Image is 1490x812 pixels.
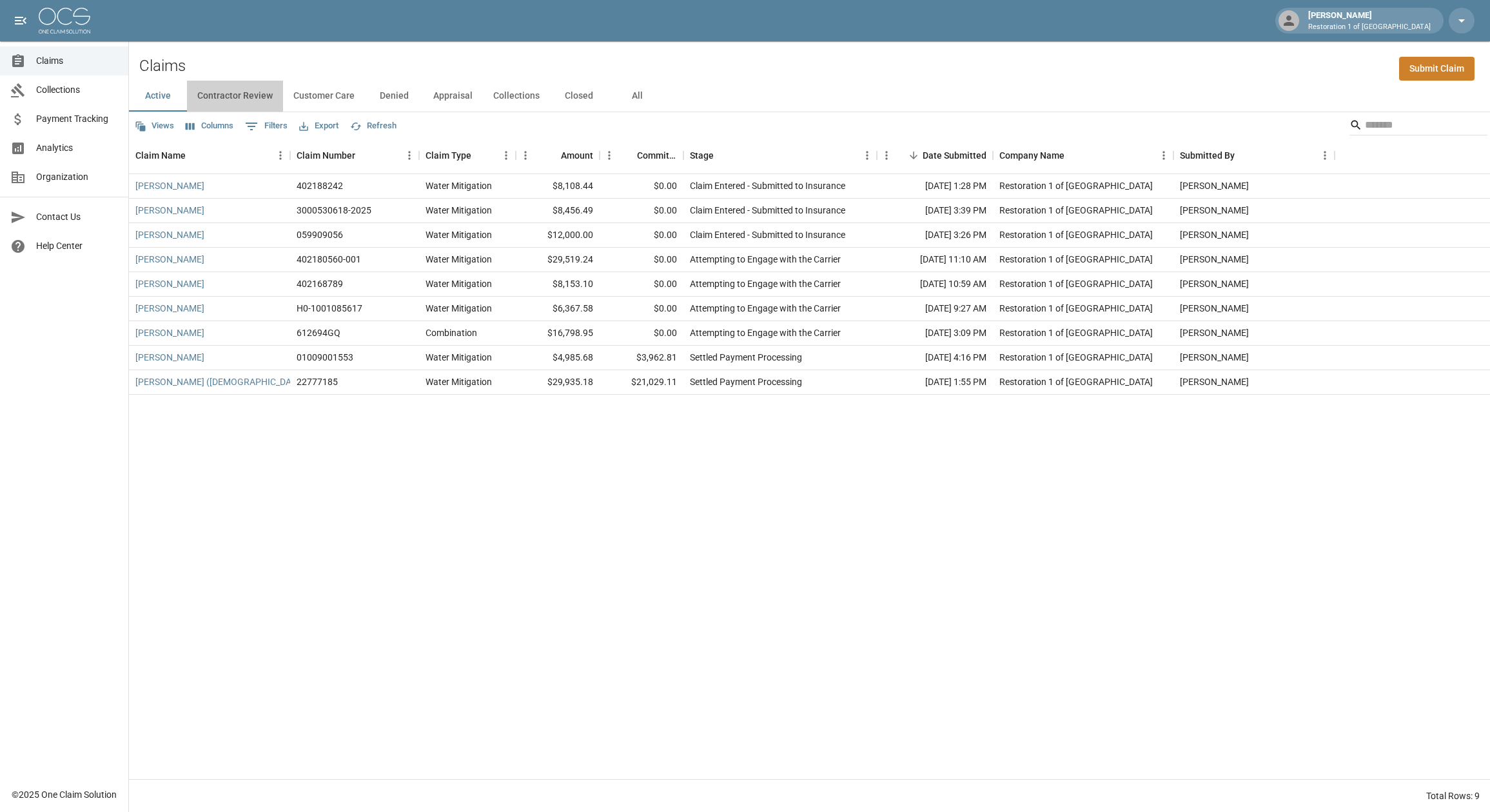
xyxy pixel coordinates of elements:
[297,179,343,192] div: 402188242
[999,228,1153,241] div: Restoration 1 of Grand Rapids
[690,375,802,388] div: Settled Payment Processing
[347,116,400,136] button: Refresh
[600,370,683,395] div: $21,029.11
[426,204,492,217] div: Water Mitigation
[283,81,365,112] button: Customer Care
[426,228,492,241] div: Water Mitigation
[877,223,993,248] div: [DATE] 3:26 PM
[608,81,666,112] button: All
[683,137,877,173] div: Stage
[516,297,600,321] div: $6,367.58
[690,302,841,315] div: Attempting to Engage with the Carrier
[297,351,353,364] div: 01009001553
[877,146,896,165] button: Menu
[690,326,841,339] div: Attempting to Engage with the Carrier
[8,8,34,34] button: open drawer
[1180,179,1249,192] div: Justin Galer
[1180,277,1249,290] div: Justin Galer
[999,137,1064,173] div: Company Name
[516,346,600,370] div: $4,985.68
[690,277,841,290] div: Attempting to Engage with the Carrier
[516,174,600,199] div: $8,108.44
[1315,146,1335,165] button: Menu
[1180,302,1249,315] div: Justin Galer
[543,146,561,164] button: Sort
[516,370,600,395] div: $29,935.18
[135,179,204,192] a: [PERSON_NAME]
[999,179,1153,192] div: Restoration 1 of Grand Rapids
[1180,228,1249,241] div: Justin Galer
[426,253,492,266] div: Water Mitigation
[355,146,373,164] button: Sort
[471,146,489,164] button: Sort
[36,112,118,126] span: Payment Tracking
[999,351,1153,364] div: Restoration 1 of Grand Rapids
[600,297,683,321] div: $0.00
[39,8,90,34] img: ocs-logo-white-transparent.png
[999,375,1153,388] div: Restoration 1 of Grand Rapids
[619,146,637,164] button: Sort
[600,146,619,165] button: Menu
[419,137,516,173] div: Claim Type
[187,81,283,112] button: Contractor Review
[135,326,204,339] a: [PERSON_NAME]
[600,321,683,346] div: $0.00
[516,272,600,297] div: $8,153.10
[1180,375,1249,388] div: Justin Galer
[296,116,342,136] button: Export
[600,346,683,370] div: $3,962.81
[290,137,419,173] div: Claim Number
[182,116,237,136] button: Select columns
[999,326,1153,339] div: Restoration 1 of Grand Rapids
[877,174,993,199] div: [DATE] 1:28 PM
[1180,253,1249,266] div: Justin Galer
[561,137,593,173] div: Amount
[690,253,841,266] div: Attempting to Engage with the Carrier
[483,81,550,112] button: Collections
[877,199,993,223] div: [DATE] 3:39 PM
[516,248,600,272] div: $29,519.24
[297,253,361,266] div: 402180560-001
[1180,326,1249,339] div: Justin Galer
[714,146,732,164] button: Sort
[423,81,483,112] button: Appraisal
[690,204,845,217] div: Claim Entered - Submitted to Insurance
[637,137,677,173] div: Committed Amount
[129,137,290,173] div: Claim Name
[242,116,291,137] button: Show filters
[1349,115,1487,138] div: Search
[135,204,204,217] a: [PERSON_NAME]
[36,239,118,253] span: Help Center
[36,141,118,155] span: Analytics
[365,81,423,112] button: Denied
[426,326,477,339] div: Combination
[877,272,993,297] div: [DATE] 10:59 AM
[1180,137,1235,173] div: Submitted By
[516,199,600,223] div: $8,456.49
[690,228,845,241] div: Claim Entered - Submitted to Insurance
[516,321,600,346] div: $16,798.95
[1303,9,1436,32] div: [PERSON_NAME]
[690,137,714,173] div: Stage
[297,302,362,315] div: H0-1001085617
[600,248,683,272] div: $0.00
[877,248,993,272] div: [DATE] 11:10 AM
[516,137,600,173] div: Amount
[999,302,1153,315] div: Restoration 1 of Grand Rapids
[426,351,492,364] div: Water Mitigation
[999,253,1153,266] div: Restoration 1 of Grand Rapids
[135,137,186,173] div: Claim Name
[297,137,355,173] div: Claim Number
[132,116,177,136] button: Views
[297,228,343,241] div: 059909056
[993,137,1173,173] div: Company Name
[297,277,343,290] div: 402168789
[516,223,600,248] div: $12,000.00
[135,375,307,388] a: [PERSON_NAME] ([DEMOGRAPHIC_DATA])
[135,302,204,315] a: [PERSON_NAME]
[877,137,993,173] div: Date Submitted
[600,137,683,173] div: Committed Amount
[186,146,204,164] button: Sort
[999,277,1153,290] div: Restoration 1 of Grand Rapids
[1180,204,1249,217] div: Justin Galer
